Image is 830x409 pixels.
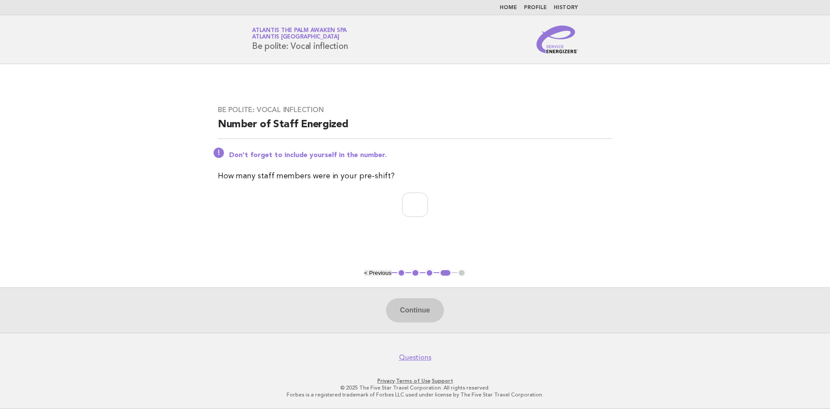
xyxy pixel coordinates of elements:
[377,378,395,384] a: Privacy
[500,5,517,10] a: Home
[252,35,339,40] span: Atlantis [GEOGRAPHIC_DATA]
[364,270,391,276] button: < Previous
[229,151,612,160] p: Don't forget to include yourself in the number.
[411,269,420,277] button: 2
[150,391,680,398] p: Forbes is a registered trademark of Forbes LLC used under license by The Five Star Travel Corpora...
[218,118,612,139] h2: Number of Staff Energized
[150,377,680,384] p: · ·
[397,269,406,277] button: 1
[218,106,612,114] h3: Be polite: Vocal inflection
[396,378,431,384] a: Terms of Use
[252,28,348,51] h1: Be polite: Vocal inflection
[399,353,431,362] a: Questions
[432,378,453,384] a: Support
[425,269,434,277] button: 3
[218,170,612,182] p: How many staff members were in your pre-shift?
[252,28,347,40] a: Atlantis The Palm Awaken SpaAtlantis [GEOGRAPHIC_DATA]
[554,5,578,10] a: History
[536,26,578,53] img: Service Energizers
[150,384,680,391] p: © 2025 The Five Star Travel Corporation. All rights reserved.
[439,269,452,277] button: 4
[524,5,547,10] a: Profile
